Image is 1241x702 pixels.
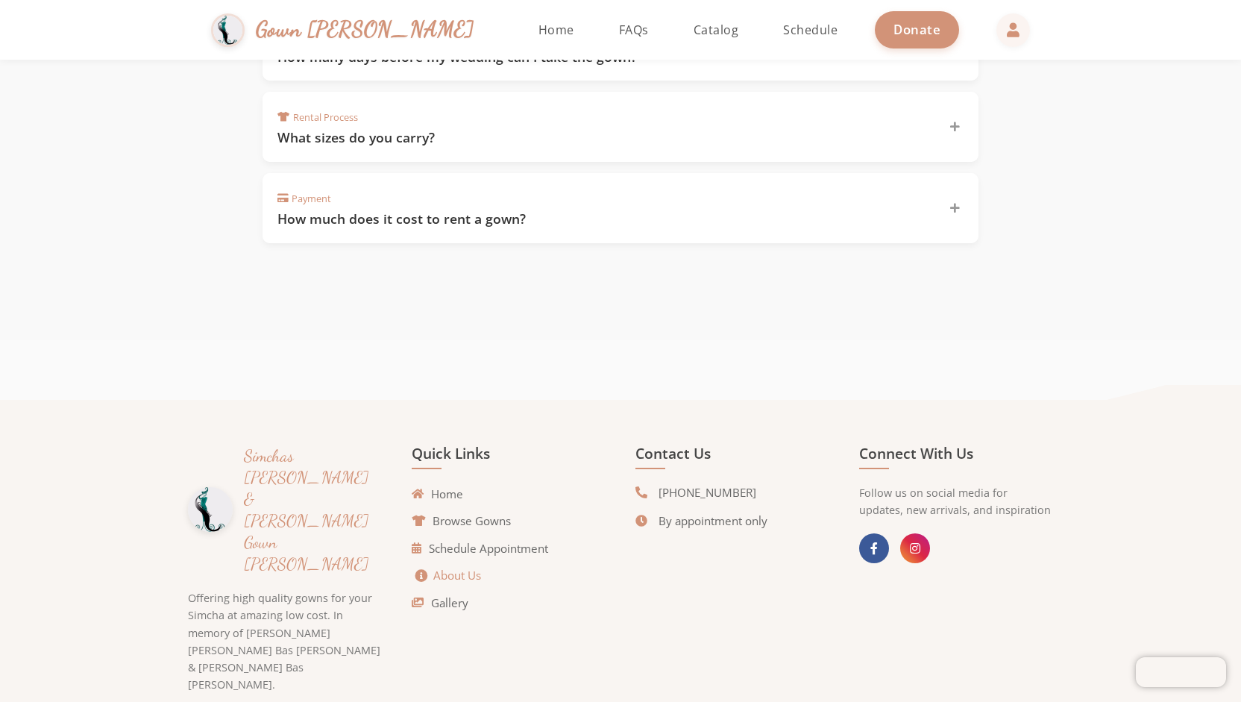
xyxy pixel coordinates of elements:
a: Home [412,486,463,503]
a: Donate [875,11,959,48]
a: About Us [415,567,481,584]
h4: Connect With Us [859,445,1053,469]
span: By appointment only [659,513,767,530]
span: Rental Process [277,110,358,125]
h4: Quick Links [412,445,606,469]
span: FAQs [619,22,649,38]
img: Gown Gmach Logo [211,13,245,47]
a: Browse Gowns [412,513,511,530]
h3: How much does it cost to rent a gown? [277,210,931,228]
span: Catalog [694,22,739,38]
img: Gown Gmach Logo [188,487,233,532]
span: [PHONE_NUMBER] [659,484,756,501]
span: Gown [PERSON_NAME] [256,13,474,46]
p: Follow us on social media for updates, new arrivals, and inspiration [859,484,1053,518]
span: Home [538,22,574,38]
a: Gallery [412,595,468,612]
h4: Contact Us [635,445,829,469]
p: Offering high quality gowns for your Simcha at amazing low cost. In memory of [PERSON_NAME] [PERS... [188,589,382,692]
a: Schedule Appointment [412,540,548,557]
iframe: Chatra live chat [1136,657,1226,687]
span: Payment [277,192,331,206]
span: Schedule [783,22,838,38]
span: Donate [893,21,940,38]
h3: Simchas [PERSON_NAME] & [PERSON_NAME] Gown [PERSON_NAME] [244,445,382,575]
a: Gown [PERSON_NAME] [211,10,489,51]
h3: What sizes do you carry? [277,128,931,147]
